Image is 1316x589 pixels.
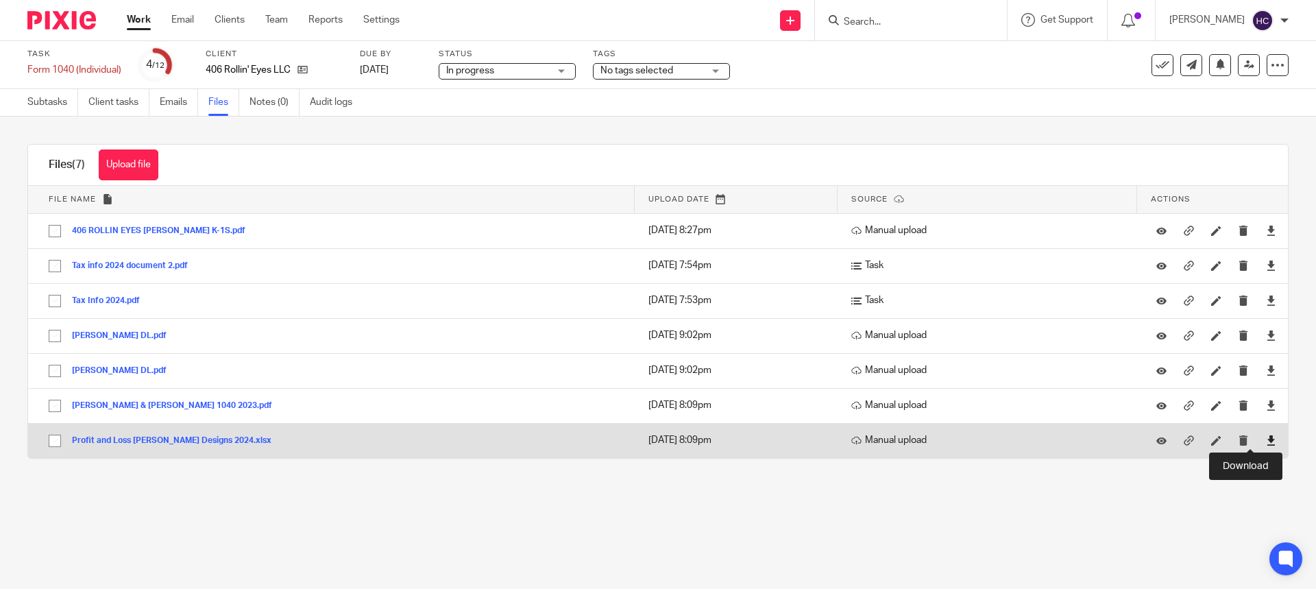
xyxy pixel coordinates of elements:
[1151,195,1191,203] span: Actions
[72,331,177,341] button: [PERSON_NAME] DL.pdf
[648,433,831,447] p: [DATE] 8:09pm
[648,398,831,412] p: [DATE] 8:09pm
[648,363,831,377] p: [DATE] 9:02pm
[1040,15,1093,25] span: Get Support
[215,13,245,27] a: Clients
[1266,293,1276,307] a: Download
[851,328,1130,342] p: Manual upload
[72,401,282,411] button: [PERSON_NAME] & [PERSON_NAME] 1040 2023.pdf
[842,16,966,29] input: Search
[1266,363,1276,377] a: Download
[49,158,85,172] h1: Files
[363,13,400,27] a: Settings
[206,49,343,60] label: Client
[160,89,198,116] a: Emails
[72,366,177,376] button: [PERSON_NAME] DL.pdf
[1266,328,1276,342] a: Download
[127,13,151,27] a: Work
[27,89,78,116] a: Subtasks
[42,393,68,419] input: Select
[446,66,494,75] span: In progress
[99,149,158,180] button: Upload file
[648,259,831,272] p: [DATE] 7:54pm
[208,89,239,116] a: Files
[72,226,256,236] button: 406 ROLLIN EYES [PERSON_NAME] K-1S.pdf
[851,433,1130,447] p: Manual upload
[49,195,96,203] span: File name
[146,57,164,73] div: 4
[42,358,68,384] input: Select
[42,288,68,314] input: Select
[851,363,1130,377] p: Manual upload
[1266,433,1276,447] a: Download
[152,62,164,69] small: /12
[72,436,282,446] button: Profit and Loss [PERSON_NAME] Designs 2024.xlsx
[1252,10,1274,32] img: svg%3E
[851,293,1130,307] p: Task
[593,49,730,60] label: Tags
[851,259,1130,272] p: Task
[439,49,576,60] label: Status
[648,195,709,203] span: Upload date
[72,159,85,170] span: (7)
[310,89,363,116] a: Audit logs
[72,261,198,271] button: Tax info 2024 document 2.pdf
[1169,13,1245,27] p: [PERSON_NAME]
[308,13,343,27] a: Reports
[42,428,68,454] input: Select
[171,13,194,27] a: Email
[851,224,1130,237] p: Manual upload
[265,13,288,27] a: Team
[648,328,831,342] p: [DATE] 9:02pm
[206,63,291,77] p: 406 Rollin' Eyes LLC
[249,89,300,116] a: Notes (0)
[648,224,831,237] p: [DATE] 8:27pm
[1266,224,1276,237] a: Download
[1266,259,1276,272] a: Download
[648,293,831,307] p: [DATE] 7:53pm
[88,89,149,116] a: Client tasks
[27,11,96,29] img: Pixie
[27,49,121,60] label: Task
[42,218,68,244] input: Select
[42,253,68,279] input: Select
[360,65,389,75] span: [DATE]
[360,49,422,60] label: Due by
[42,323,68,349] input: Select
[1266,398,1276,412] a: Download
[600,66,673,75] span: No tags selected
[72,296,150,306] button: Tax Info 2024.pdf
[27,63,121,77] div: Form 1040 (Individual)
[851,195,888,203] span: Source
[851,398,1130,412] p: Manual upload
